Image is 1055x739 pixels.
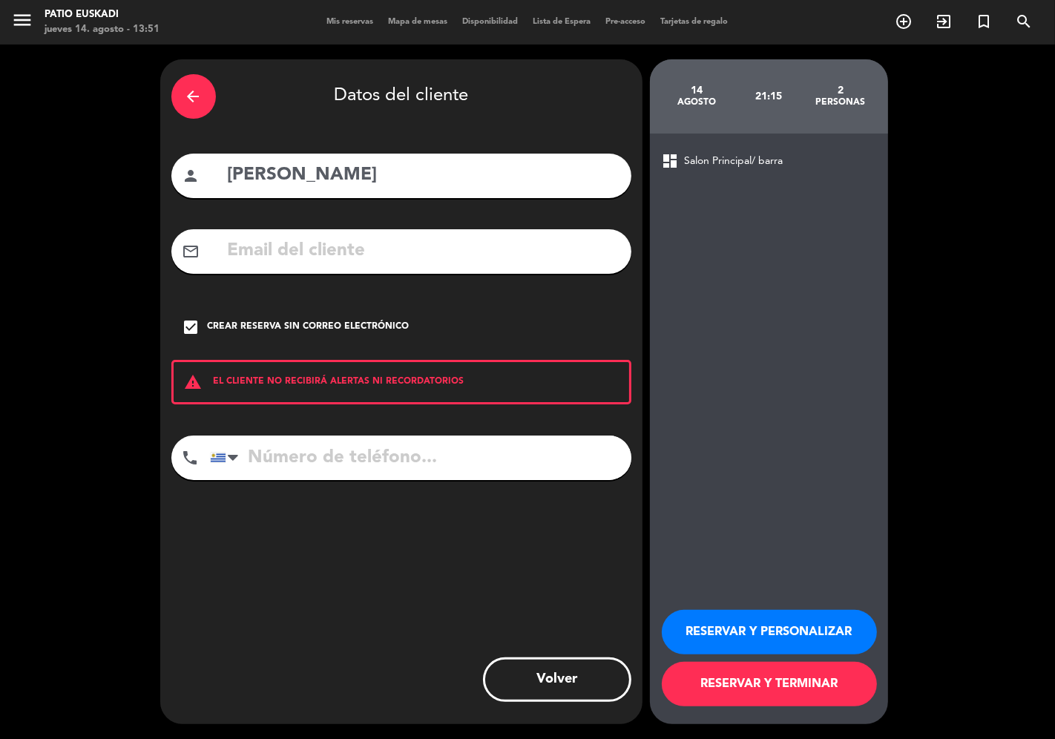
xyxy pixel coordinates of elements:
span: Disponibilidad [456,18,526,26]
div: EL CLIENTE NO RECIBIRÁ ALERTAS NI RECORDATORIOS [171,360,631,404]
i: phone [182,449,200,467]
i: mail_outline [183,243,200,260]
i: person [183,167,200,185]
div: Datos del cliente [171,70,631,122]
i: add_circle_outline [895,13,913,30]
div: jueves 14. agosto - 13:51 [45,22,160,37]
div: Patio Euskadi [45,7,160,22]
input: Número de teléfono... [210,436,631,480]
div: 21:15 [732,70,804,122]
span: Salon Principal/ barra [685,153,783,170]
span: Tarjetas de regalo [654,18,736,26]
input: Email del cliente [226,236,620,266]
div: personas [804,96,876,108]
div: Uruguay: +598 [211,436,245,479]
button: Volver [483,657,631,702]
button: RESERVAR Y TERMINAR [662,662,877,706]
span: Mis reservas [320,18,381,26]
span: dashboard [662,152,680,170]
div: agosto [661,96,733,108]
i: exit_to_app [935,13,953,30]
input: Nombre del cliente [226,160,620,191]
button: menu [11,9,33,36]
i: menu [11,9,33,31]
i: check_box [183,318,200,336]
div: Crear reserva sin correo electrónico [208,320,410,335]
button: RESERVAR Y PERSONALIZAR [662,610,877,654]
span: Lista de Espera [526,18,599,26]
i: search [1015,13,1033,30]
div: 14 [661,85,733,96]
i: arrow_back [185,88,203,105]
i: warning [174,373,214,391]
span: Pre-acceso [599,18,654,26]
div: 2 [804,85,876,96]
span: Mapa de mesas [381,18,456,26]
i: turned_in_not [975,13,993,30]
